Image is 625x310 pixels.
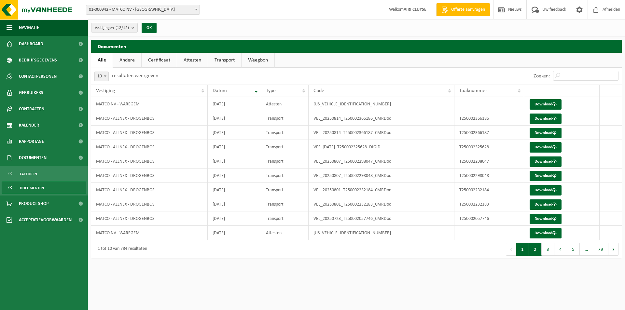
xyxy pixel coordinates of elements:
[95,72,108,81] span: 10
[530,214,562,224] a: Download
[454,111,524,126] td: T250002366186
[20,182,44,194] span: Documenten
[20,168,37,180] span: Facturen
[261,183,308,197] td: Transport
[261,140,308,154] td: Transport
[261,168,308,183] td: Transport
[91,53,113,68] a: Alle
[309,126,454,140] td: VEL_20250814_T250002366187_CMRDoc
[530,142,562,153] a: Download
[454,126,524,140] td: T250002366187
[309,154,454,168] td: VEL_20250807_T250002298047_CMRDoc
[534,74,550,79] label: Zoeken:
[593,243,608,256] button: 79
[91,154,208,168] td: MATCO - ALLNEX - DROGENBOS
[309,111,454,126] td: VEL_20250814_T250002366186_CMRDoc
[19,52,57,68] span: Bedrijfsgegevens
[208,126,261,140] td: [DATE]
[96,88,115,93] span: Vestiging
[261,226,308,240] td: Attesten
[113,53,141,68] a: Andere
[91,97,208,111] td: MATCO NV - WAREGEM
[309,183,454,197] td: VEL_20250801_T250002232184_CMRDoc
[95,23,129,33] span: Vestigingen
[309,140,454,154] td: VES_[DATE]_T250002325628_DIGID
[112,73,158,78] label: resultaten weergeven
[208,183,261,197] td: [DATE]
[94,243,147,255] div: 1 tot 10 van 784 resultaten
[454,154,524,168] td: T250002298047
[177,53,208,68] a: Attesten
[91,23,138,33] button: Vestigingen(12/12)
[516,243,529,256] button: 1
[454,168,524,183] td: T250002298048
[309,97,454,111] td: [US_VEHICLE_IDENTIFICATION_NUMBER]
[142,23,157,33] button: OK
[91,197,208,211] td: MATCO - ALLNEX - DROGENBOS
[19,212,72,228] span: Acceptatievoorwaarden
[530,99,562,110] a: Download
[506,243,516,256] button: Previous
[208,168,261,183] td: [DATE]
[19,117,39,133] span: Kalender
[309,197,454,211] td: VEL_20250801_T250002232183_CMRDoc
[91,226,208,240] td: MATCO NV - WAREGEM
[454,211,524,226] td: T250002057746
[91,126,208,140] td: MATCO - ALLNEX - DROGENBOS
[242,53,274,68] a: Weegbon
[208,154,261,168] td: [DATE]
[261,97,308,111] td: Attesten
[19,20,39,36] span: Navigatie
[530,171,562,181] a: Download
[19,133,44,150] span: Rapportage
[208,53,241,68] a: Transport
[450,7,487,13] span: Offerte aanvragen
[208,111,261,126] td: [DATE]
[309,211,454,226] td: VEL_20250723_T250002057746_CMRDoc
[567,243,580,256] button: 5
[2,182,86,194] a: Documenten
[313,88,324,93] span: Code
[91,168,208,183] td: MATCO - ALLNEX - DROGENBOS
[19,195,49,212] span: Product Shop
[529,243,542,256] button: 2
[86,5,200,14] span: 01-000942 - MATCO NV - WAREGEM
[309,226,454,240] td: [US_VEHICLE_IDENTIFICATION_NUMBER]
[454,140,524,154] td: T250002325628
[404,7,426,12] strong: AIRI CLUYSE
[554,243,567,256] button: 4
[19,85,43,101] span: Gebruikers
[261,126,308,140] td: Transport
[208,97,261,111] td: [DATE]
[91,140,208,154] td: MATCO - ALLNEX - DROGENBOS
[19,68,57,85] span: Contactpersonen
[142,53,177,68] a: Certificaat
[208,197,261,211] td: [DATE]
[261,197,308,211] td: Transport
[261,111,308,126] td: Transport
[19,36,43,52] span: Dashboard
[530,199,562,210] a: Download
[19,101,44,117] span: Contracten
[530,114,562,124] a: Download
[454,197,524,211] td: T250002232183
[261,211,308,226] td: Transport
[86,5,200,15] span: 01-000942 - MATCO NV - WAREGEM
[208,226,261,240] td: [DATE]
[459,88,487,93] span: Taaknummer
[580,243,593,256] span: …
[454,183,524,197] td: T250002232184
[266,88,276,93] span: Type
[116,26,129,30] count: (12/12)
[530,185,562,195] a: Download
[213,88,227,93] span: Datum
[608,243,618,256] button: Next
[542,243,554,256] button: 3
[94,72,109,81] span: 10
[309,168,454,183] td: VEL_20250807_T250002298048_CMRDoc
[208,211,261,226] td: [DATE]
[261,154,308,168] td: Transport
[208,140,261,154] td: [DATE]
[91,211,208,226] td: MATCO - ALLNEX - DROGENBOS
[91,111,208,126] td: MATCO - ALLNEX - DROGENBOS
